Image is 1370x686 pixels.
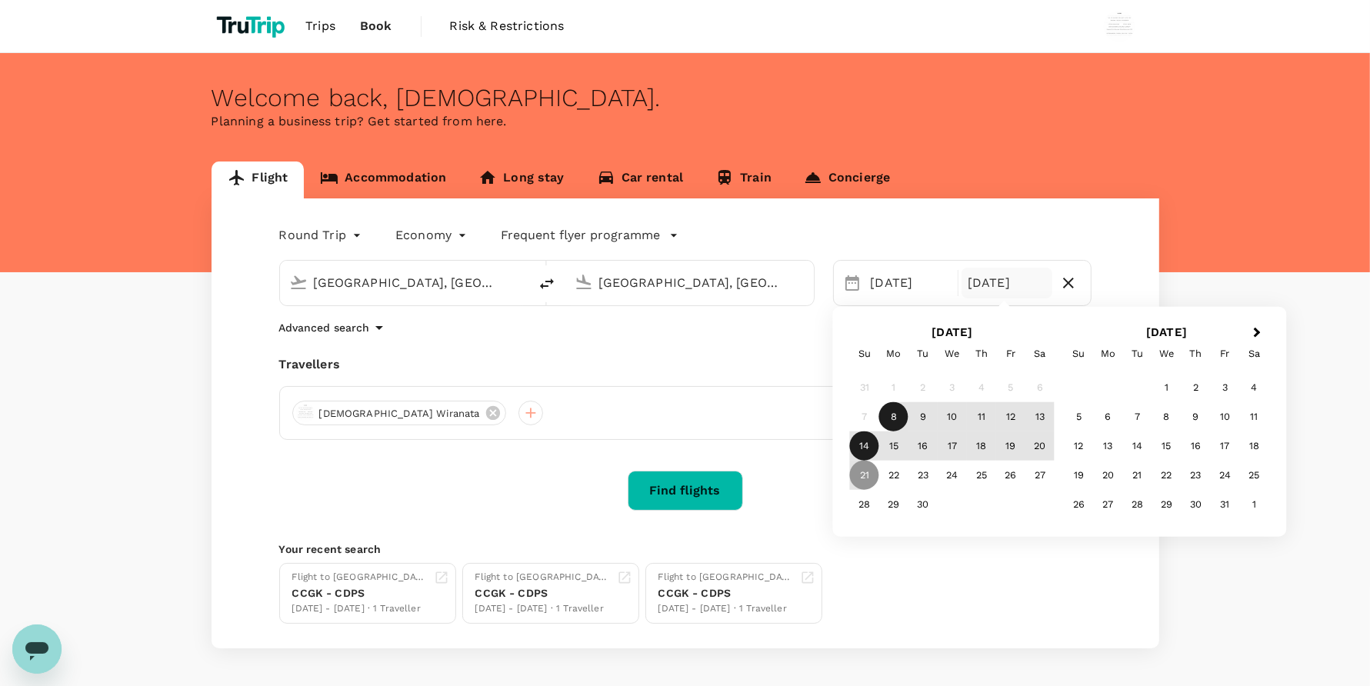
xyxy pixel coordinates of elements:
[1065,373,1269,519] div: Month October, 2025
[879,402,908,431] div: Choose Monday, September 8th, 2025
[850,490,879,519] div: Choose Sunday, September 28th, 2025
[12,624,62,674] iframe: Button to launch messaging window, conversation in progress
[850,339,879,368] div: Sunday
[296,404,315,422] img: avatar-655f099880fca.png
[908,431,938,461] div: Choose Tuesday, September 16th, 2025
[699,162,788,198] a: Train
[967,431,996,461] div: Choose Thursday, September 18th, 2025
[1240,373,1269,402] div: Choose Saturday, October 4th, 2025
[879,490,908,519] div: Choose Monday, September 29th, 2025
[212,162,305,198] a: Flight
[879,373,908,402] div: Not available Monday, September 1st, 2025
[1211,490,1240,519] div: Choose Friday, October 31st, 2025
[1065,461,1094,490] div: Choose Sunday, October 19th, 2025
[962,268,1052,298] div: [DATE]
[938,339,967,368] div: Wednesday
[1152,461,1182,490] div: Choose Wednesday, October 22nd, 2025
[1152,339,1182,368] div: Wednesday
[599,271,782,295] input: Going to
[314,271,496,295] input: Depart from
[581,162,700,198] a: Car rental
[1123,339,1152,368] div: Tuesday
[908,373,938,402] div: Not available Tuesday, September 2nd, 2025
[1025,461,1055,490] div: Choose Saturday, September 27th, 2025
[1123,461,1152,490] div: Choose Tuesday, October 21st, 2025
[938,373,967,402] div: Not available Wednesday, September 3rd, 2025
[475,585,611,601] div: CCGK - CDPS
[292,601,428,617] div: [DATE] - [DATE] · 1 Traveller
[1025,373,1055,402] div: Not available Saturday, September 6th, 2025
[1152,431,1182,461] div: Choose Wednesday, October 15th, 2025
[938,431,967,461] div: Choose Wednesday, September 17th, 2025
[1240,461,1269,490] div: Choose Saturday, October 25th, 2025
[450,17,565,35] span: Risk & Restrictions
[1211,431,1240,461] div: Choose Friday, October 17th, 2025
[292,570,428,585] div: Flight to [GEOGRAPHIC_DATA]
[1211,461,1240,490] div: Choose Friday, October 24th, 2025
[1065,339,1094,368] div: Sunday
[850,431,879,461] div: Choose Sunday, September 14th, 2025
[908,461,938,490] div: Choose Tuesday, September 23rd, 2025
[850,402,879,431] div: Not available Sunday, September 7th, 2025
[1094,339,1123,368] div: Monday
[996,402,1025,431] div: Choose Friday, September 12th, 2025
[879,461,908,490] div: Choose Monday, September 22nd, 2025
[1182,402,1211,431] div: Choose Thursday, October 9th, 2025
[501,226,678,245] button: Frequent flyer programme
[279,541,1092,557] p: Your recent search
[1065,402,1094,431] div: Choose Sunday, October 5th, 2025
[996,373,1025,402] div: Not available Friday, September 5th, 2025
[1182,461,1211,490] div: Choose Thursday, October 23rd, 2025
[279,223,365,248] div: Round Trip
[967,402,996,431] div: Choose Thursday, September 11th, 2025
[305,17,335,35] span: Trips
[212,112,1159,131] p: Planning a business trip? Get started from here.
[908,490,938,519] div: Choose Tuesday, September 30th, 2025
[1240,339,1269,368] div: Saturday
[850,373,879,402] div: Not available Sunday, August 31st, 2025
[1025,402,1055,431] div: Choose Saturday, September 13th, 2025
[850,373,1055,519] div: Month September, 2025
[360,17,392,35] span: Book
[658,601,794,617] div: [DATE] - [DATE] · 1 Traveller
[996,461,1025,490] div: Choose Friday, September 26th, 2025
[1123,490,1152,519] div: Choose Tuesday, October 28th, 2025
[1094,431,1123,461] div: Choose Monday, October 13th, 2025
[1152,490,1182,519] div: Choose Wednesday, October 29th, 2025
[1123,402,1152,431] div: Choose Tuesday, October 7th, 2025
[518,281,521,284] button: Open
[879,431,908,461] div: Choose Monday, September 15th, 2025
[865,268,955,298] div: [DATE]
[1211,339,1240,368] div: Friday
[1094,402,1123,431] div: Choose Monday, October 6th, 2025
[304,162,462,198] a: Accommodation
[395,223,470,248] div: Economy
[967,339,996,368] div: Thursday
[1094,490,1123,519] div: Choose Monday, October 27th, 2025
[279,355,1092,374] div: Travellers
[292,401,506,425] div: [DEMOGRAPHIC_DATA] Wiranata
[1059,325,1274,339] h2: [DATE]
[908,339,938,368] div: Tuesday
[292,585,428,601] div: CCGK - CDPS
[1094,461,1123,490] div: Choose Monday, October 20th, 2025
[1240,402,1269,431] div: Choose Saturday, October 11th, 2025
[528,265,565,302] button: delete
[1240,431,1269,461] div: Choose Saturday, October 18th, 2025
[279,320,370,335] p: Advanced search
[967,373,996,402] div: Not available Thursday, September 4th, 2025
[1025,339,1055,368] div: Saturday
[658,570,794,585] div: Flight to [GEOGRAPHIC_DATA]
[1065,431,1094,461] div: Choose Sunday, October 12th, 2025
[1246,321,1271,346] button: Next Month
[475,601,611,617] div: [DATE] - [DATE] · 1 Traveller
[1182,373,1211,402] div: Choose Thursday, October 2nd, 2025
[212,9,294,43] img: TruTrip logo
[788,162,906,198] a: Concierge
[908,402,938,431] div: Choose Tuesday, September 9th, 2025
[212,84,1159,112] div: Welcome back , [DEMOGRAPHIC_DATA] .
[1211,373,1240,402] div: Choose Friday, October 3rd, 2025
[967,461,996,490] div: Choose Thursday, September 25th, 2025
[938,461,967,490] div: Choose Wednesday, September 24th, 2025
[310,406,489,421] span: [DEMOGRAPHIC_DATA] Wiranata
